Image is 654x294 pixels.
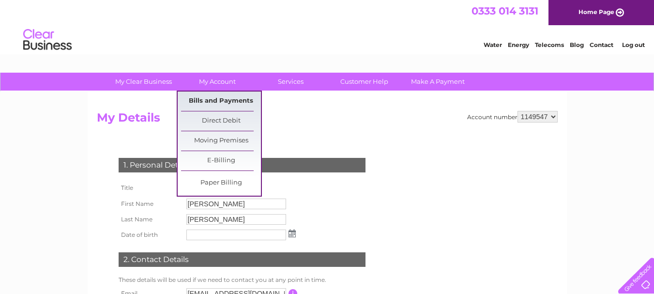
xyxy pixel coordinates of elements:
[471,5,538,17] a: 0333 014 3131
[535,41,564,48] a: Telecoms
[177,73,257,91] a: My Account
[398,73,478,91] a: Make A Payment
[508,41,529,48] a: Energy
[181,173,261,193] a: Paper Billing
[116,227,184,243] th: Date of birth
[289,230,296,237] img: ...
[622,41,645,48] a: Log out
[116,212,184,227] th: Last Name
[181,131,261,151] a: Moving Premises
[484,41,502,48] a: Water
[116,196,184,212] th: First Name
[181,111,261,131] a: Direct Debit
[104,73,183,91] a: My Clear Business
[23,25,72,55] img: logo.png
[181,151,261,170] a: E-Billing
[119,158,365,172] div: 1. Personal Details
[116,180,184,196] th: Title
[570,41,584,48] a: Blog
[467,111,558,123] div: Account number
[119,252,365,267] div: 2. Contact Details
[251,73,331,91] a: Services
[181,92,261,111] a: Bills and Payments
[590,41,613,48] a: Contact
[97,111,558,129] h2: My Details
[99,5,556,47] div: Clear Business is a trading name of Verastar Limited (registered in [GEOGRAPHIC_DATA] No. 3667643...
[324,73,404,91] a: Customer Help
[116,274,368,286] td: These details will be used if we need to contact you at any point in time.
